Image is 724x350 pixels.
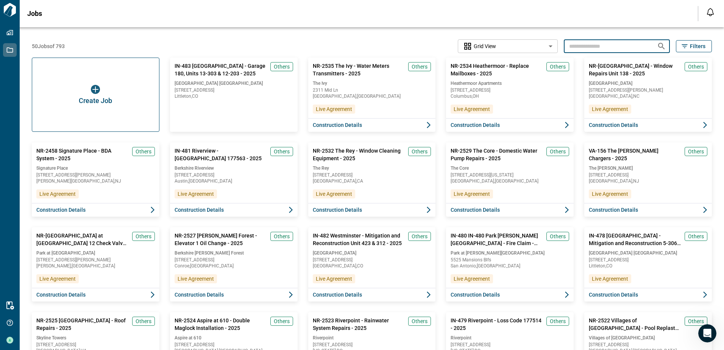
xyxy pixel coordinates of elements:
[313,264,431,268] span: [GEOGRAPHIC_DATA] , CO
[704,6,716,18] button: Open notification feed
[474,42,496,50] span: Grid View
[32,288,159,302] button: Construction Details
[308,203,436,217] button: Construction Details
[589,335,707,341] span: Villages of [GEOGRAPHIC_DATA]
[451,94,569,98] span: Columbus , OH
[589,342,707,347] span: [STREET_ADDRESS]
[654,39,669,54] button: Search jobs
[584,118,712,132] button: Construction Details
[170,203,298,217] button: Construction Details
[412,63,428,70] span: Others
[175,165,293,171] span: Berkshire Riverview
[451,173,569,177] span: [STREET_ADDRESS][US_STATE]
[313,179,431,183] span: [GEOGRAPHIC_DATA] , CA
[454,190,490,198] span: Live Agreement
[451,291,500,298] span: Construction Details
[592,190,628,198] span: Live Agreement
[175,258,293,262] span: [STREET_ADDRESS]
[175,317,267,332] span: NR-2524 Aspire at 610 - Double Maglock Installation - 2025
[589,179,707,183] span: [GEOGRAPHIC_DATA] , NJ
[451,206,500,214] span: Construction Details
[136,317,151,325] span: Others
[454,105,490,113] span: Live Agreement
[274,317,290,325] span: Others
[36,317,129,332] span: NR-2525 [GEOGRAPHIC_DATA] - Roof Repairs - 2025
[274,233,290,240] span: Others
[451,258,569,262] span: 5525 Mansions Blfs
[584,288,712,302] button: Construction Details
[274,148,290,155] span: Others
[589,317,682,332] span: NR-2522 Villages of [GEOGRAPHIC_DATA] - Pool Replaster and Repairs - 2025
[175,342,293,347] span: [STREET_ADDRESS]
[589,165,707,171] span: The [PERSON_NAME]
[451,179,569,183] span: [GEOGRAPHIC_DATA] , [GEOGRAPHIC_DATA]
[589,80,707,86] span: [GEOGRAPHIC_DATA]
[136,233,151,240] span: Others
[175,88,293,92] span: [STREET_ADDRESS]
[592,275,628,283] span: Live Agreement
[698,324,716,342] iframe: Intercom live chat
[313,232,406,247] span: IN-482 Westminster - Mitigation and Reconstruction Unit 423 & 312 - 2025
[36,165,155,171] span: Signature Place
[313,173,431,177] span: [STREET_ADDRESS]
[688,148,704,155] span: Others
[458,39,558,54] div: Without label
[446,118,574,132] button: Construction Details
[36,291,86,298] span: Construction Details
[313,335,431,341] span: Riverpoint
[178,190,214,198] span: Live Agreement
[446,203,574,217] button: Construction Details
[313,258,431,262] span: [STREET_ADDRESS]
[136,148,151,155] span: Others
[584,203,712,217] button: Construction Details
[451,165,569,171] span: The Core
[32,42,65,50] span: 50 Jobs of 793
[274,63,290,70] span: Others
[175,232,267,247] span: NR-2527 [PERSON_NAME] Forest - Elevator 1 Oil Change - 2025
[36,179,155,183] span: [PERSON_NAME][GEOGRAPHIC_DATA] , NJ
[79,97,112,105] span: Create Job
[454,275,490,283] span: Live Agreement
[589,94,707,98] span: [GEOGRAPHIC_DATA] , NC
[36,147,129,162] span: NR-2458 Signature Place - BDA System - 2025
[451,335,569,341] span: Riverpoint
[589,62,682,77] span: NR-[GEOGRAPHIC_DATA] - Window Repairs Unit 138 - 2025
[36,232,129,247] span: NR-[GEOGRAPHIC_DATA] at [GEOGRAPHIC_DATA] 12 Check Valves - 2025
[36,250,155,256] span: Park at [GEOGRAPHIC_DATA]
[451,264,569,268] span: San Antonio , [GEOGRAPHIC_DATA]
[451,80,569,86] span: Heathermoor Apartments
[36,264,155,268] span: [PERSON_NAME] , [GEOGRAPHIC_DATA]
[550,148,566,155] span: Others
[451,88,569,92] span: [STREET_ADDRESS]
[451,62,543,77] span: NR-2534 Heathermoor - Replace Mailboxes - 2025
[313,165,431,171] span: The Rey
[451,250,569,256] span: Park at [PERSON_NAME][GEOGRAPHIC_DATA]
[313,121,362,129] span: Construction Details
[589,264,707,268] span: Littleton , CO
[589,250,707,256] span: [GEOGRAPHIC_DATA] [GEOGRAPHIC_DATA]
[36,206,86,214] span: Construction Details
[170,288,298,302] button: Construction Details
[313,250,431,256] span: [GEOGRAPHIC_DATA]
[688,233,704,240] span: Others
[690,42,705,50] span: Filters
[313,342,431,347] span: [STREET_ADDRESS]
[175,291,224,298] span: Construction Details
[313,80,431,86] span: The Ivy
[550,233,566,240] span: Others
[589,291,638,298] span: Construction Details
[550,317,566,325] span: Others
[39,190,76,198] span: Live Agreement
[412,148,428,155] span: Others
[39,275,76,283] span: Live Agreement
[592,105,628,113] span: Live Agreement
[36,342,155,347] span: [STREET_ADDRESS]
[27,10,42,17] span: Jobs
[451,121,500,129] span: Construction Details
[412,233,428,240] span: Others
[313,88,431,92] span: 2311 Mid Ln
[308,118,436,132] button: Construction Details
[175,179,293,183] span: Austin , [GEOGRAPHIC_DATA]
[589,147,682,162] span: VA-156 The [PERSON_NAME] Chargers - 2025
[175,80,293,86] span: [GEOGRAPHIC_DATA] [GEOGRAPHIC_DATA]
